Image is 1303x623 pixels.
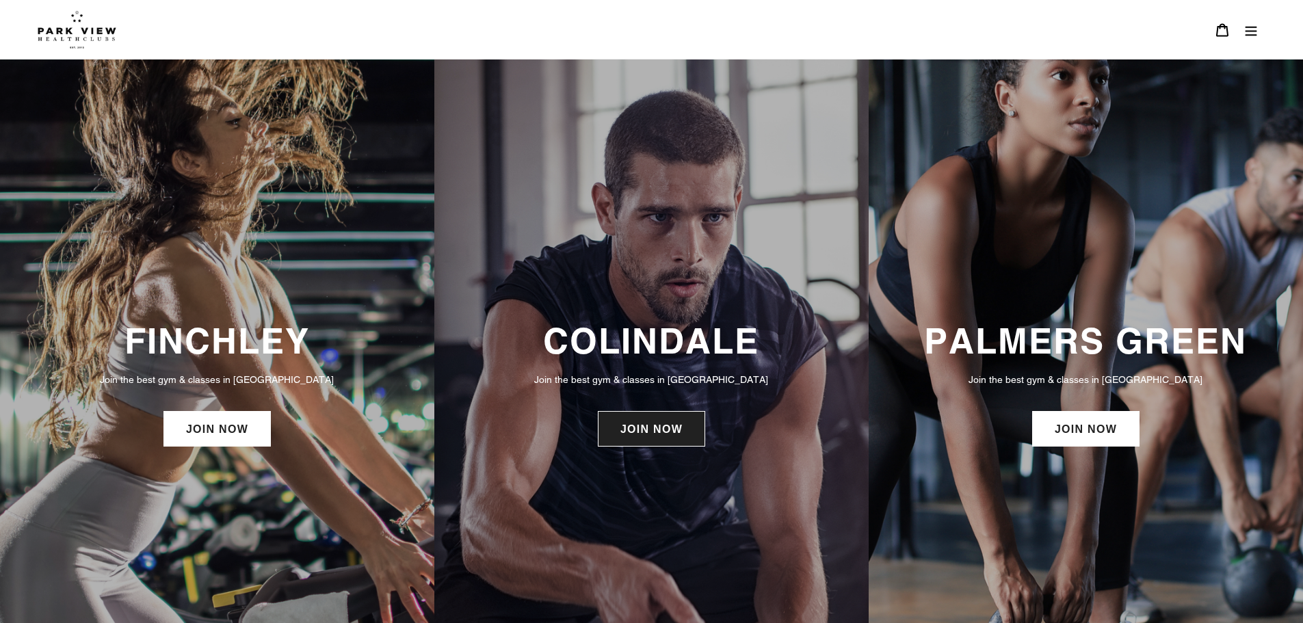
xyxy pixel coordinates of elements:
[448,372,855,387] p: Join the best gym & classes in [GEOGRAPHIC_DATA]
[882,320,1289,362] h3: PALMERS GREEN
[38,10,116,49] img: Park view health clubs is a gym near you.
[163,411,271,447] a: JOIN NOW: Finchley Membership
[598,411,705,447] a: JOIN NOW: Colindale Membership
[1032,411,1140,447] a: JOIN NOW: Palmers Green Membership
[1237,15,1265,44] button: Menu
[448,320,855,362] h3: COLINDALE
[14,320,421,362] h3: FINCHLEY
[14,372,421,387] p: Join the best gym & classes in [GEOGRAPHIC_DATA]
[882,372,1289,387] p: Join the best gym & classes in [GEOGRAPHIC_DATA]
